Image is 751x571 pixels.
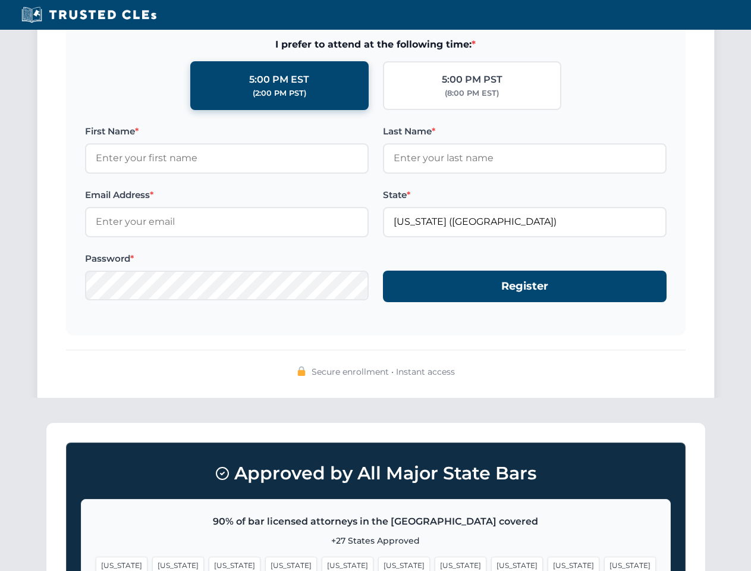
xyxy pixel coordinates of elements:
[96,514,656,529] p: 90% of bar licensed attorneys in the [GEOGRAPHIC_DATA] covered
[297,366,306,376] img: 🔒
[442,72,502,87] div: 5:00 PM PST
[383,207,667,237] input: Florida (FL)
[312,365,455,378] span: Secure enrollment • Instant access
[18,6,160,24] img: Trusted CLEs
[383,143,667,173] input: Enter your last name
[85,207,369,237] input: Enter your email
[383,124,667,139] label: Last Name
[253,87,306,99] div: (2:00 PM PST)
[85,252,369,266] label: Password
[383,188,667,202] label: State
[383,271,667,302] button: Register
[85,124,369,139] label: First Name
[445,87,499,99] div: (8:00 PM EST)
[81,457,671,490] h3: Approved by All Major State Bars
[85,188,369,202] label: Email Address
[85,37,667,52] span: I prefer to attend at the following time:
[96,534,656,547] p: +27 States Approved
[249,72,309,87] div: 5:00 PM EST
[85,143,369,173] input: Enter your first name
